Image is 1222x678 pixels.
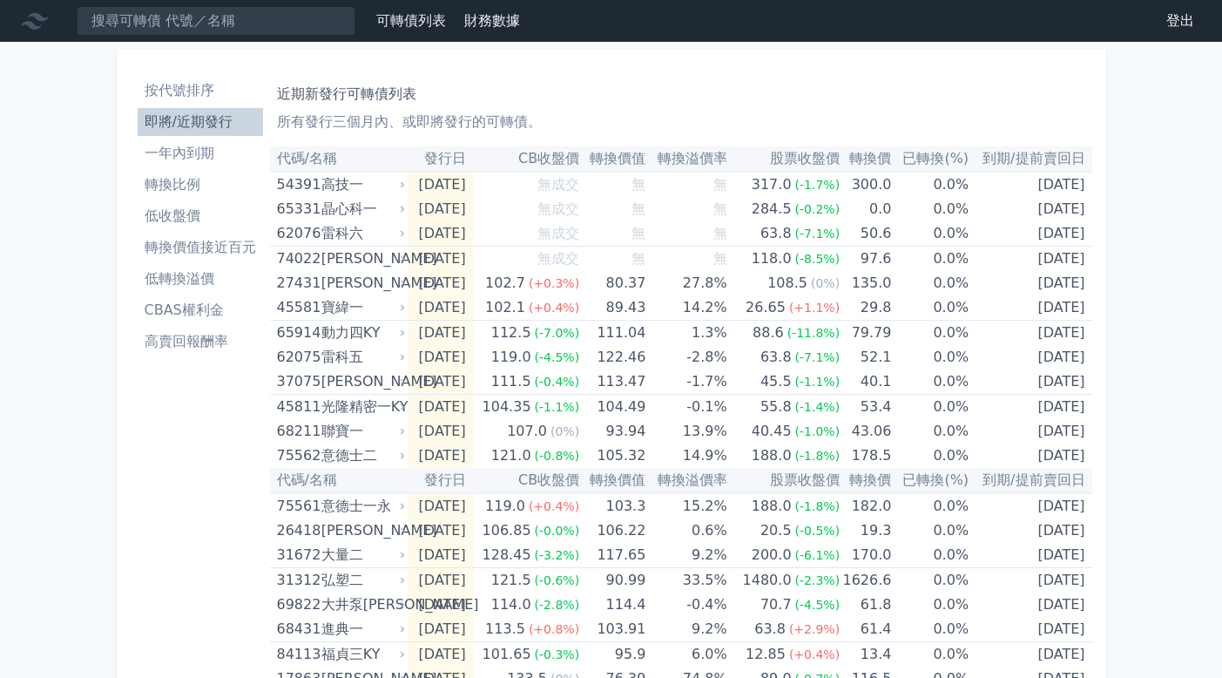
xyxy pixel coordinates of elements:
[757,593,795,617] div: 70.7
[891,197,969,221] td: 0.0%
[535,647,580,661] span: (-0.3%)
[408,593,472,617] td: [DATE]
[138,171,263,199] a: 轉換比例
[579,568,645,593] td: 90.99
[138,77,263,105] a: 按代號排序
[479,395,535,419] div: 104.35
[321,197,402,221] div: 晶心科一
[277,271,317,295] div: 27431
[840,642,891,668] td: 13.4
[535,375,580,389] span: (-0.4%)
[727,468,840,493] th: 股票收盤價
[277,84,1085,105] h1: 近期新發行可轉債列表
[488,444,535,468] div: 121.0
[408,370,472,395] td: [DATE]
[840,271,891,295] td: 135.0
[479,642,535,667] div: 101.65
[969,345,1091,370] td: [DATE]
[277,642,317,667] div: 84113
[840,197,891,221] td: 0.0
[464,12,520,29] a: 財務數據
[645,146,726,172] th: 轉換溢價率
[748,419,795,444] div: 40.45
[376,12,446,29] a: 可轉債列表
[277,395,317,419] div: 45811
[321,221,402,246] div: 雷科六
[277,568,317,593] div: 31312
[535,573,580,587] span: (-0.6%)
[579,444,645,468] td: 105.32
[138,202,263,230] a: 低收盤價
[488,321,535,345] div: 112.5
[969,172,1091,197] td: [DATE]
[277,247,317,271] div: 74022
[488,593,535,617] div: 114.0
[579,345,645,370] td: 122.46
[631,176,645,193] span: 無
[579,593,645,617] td: 114.4
[321,543,402,567] div: 大量二
[321,321,402,345] div: 動力四KY
[645,395,726,420] td: -0.1%
[795,350,841,364] span: (-7.1%)
[277,543,317,567] div: 31672
[969,321,1091,346] td: [DATE]
[713,176,727,193] span: 無
[579,370,645,395] td: 113.47
[645,617,726,642] td: 9.2%
[891,295,969,321] td: 0.0%
[277,197,317,221] div: 65331
[537,250,579,267] span: 無成交
[277,593,317,617] div: 69822
[969,543,1091,568] td: [DATE]
[840,395,891,420] td: 53.4
[969,568,1091,593] td: [DATE]
[277,444,317,468] div: 75562
[579,419,645,444] td: 93.94
[321,419,402,444] div: 聯寶一
[408,321,472,346] td: [DATE]
[795,499,841,513] span: (-1.8%)
[840,617,891,642] td: 61.4
[138,328,263,356] a: 高賣回報酬率
[138,206,263,227] li: 低收盤價
[795,252,841,266] span: (-8.5%)
[550,424,579,438] span: (0%)
[891,642,969,668] td: 0.0%
[408,419,472,444] td: [DATE]
[579,295,645,321] td: 89.43
[645,271,726,295] td: 27.8%
[757,221,795,246] div: 63.8
[969,419,1091,444] td: [DATE]
[321,345,402,370] div: 雷科五
[408,468,472,493] th: 發行日
[891,321,969,346] td: 0.0%
[270,146,408,172] th: 代碼/名稱
[277,345,317,370] div: 62075
[757,395,795,419] div: 55.8
[321,247,402,271] div: [PERSON_NAME]
[645,593,726,617] td: -0.4%
[277,295,317,320] div: 45581
[840,172,891,197] td: 300.0
[840,519,891,543] td: 19.3
[529,499,579,513] span: (+0.4%)
[277,419,317,444] div: 68211
[277,519,317,543] div: 26418
[789,647,840,661] span: (+0.4%)
[969,197,1091,221] td: [DATE]
[789,622,840,636] span: (+2.9%)
[408,568,472,593] td: [DATE]
[482,617,529,641] div: 113.5
[321,395,402,419] div: 光隆精密一KY
[840,146,891,172] th: 轉換價
[739,568,795,593] div: 1480.0
[631,250,645,267] span: 無
[579,271,645,295] td: 80.37
[795,573,841,587] span: (-2.3%)
[408,444,472,468] td: [DATE]
[645,543,726,568] td: 9.2%
[645,295,726,321] td: 14.2%
[579,493,645,519] td: 103.3
[891,543,969,568] td: 0.0%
